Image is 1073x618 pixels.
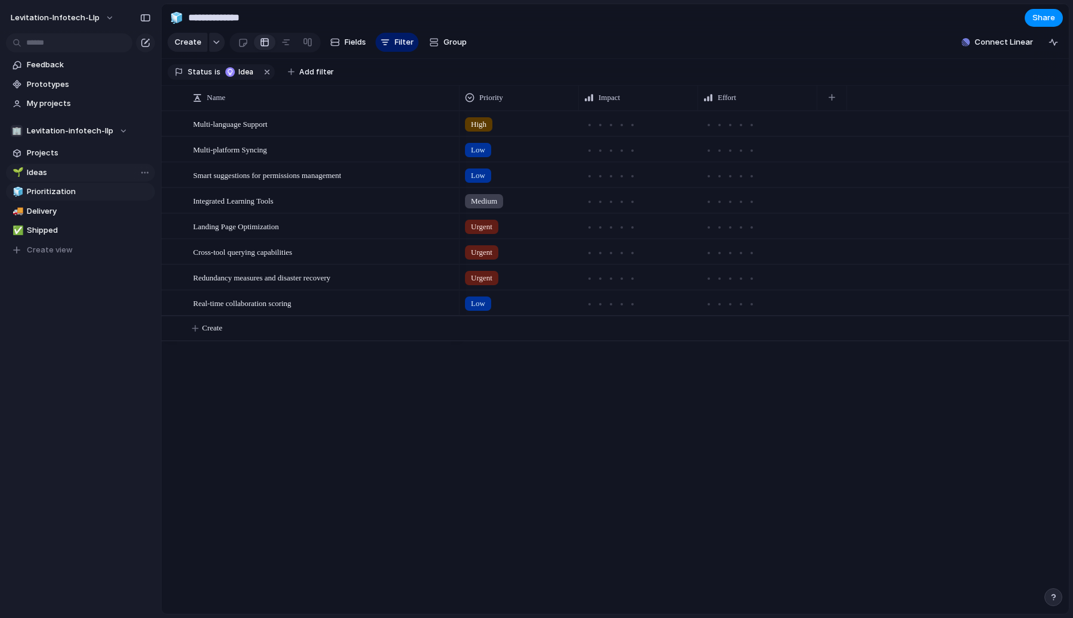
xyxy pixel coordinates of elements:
[27,125,113,137] span: Levitation-infotech-llp
[167,8,186,27] button: 🧊
[193,245,292,258] span: Cross-tool querying capabilities
[193,219,279,233] span: Landing Page Optimization
[957,33,1038,51] button: Connect Linear
[193,142,267,156] span: Multi-platform Syncing
[471,298,485,310] span: Low
[423,33,473,52] button: Group
[444,36,467,48] span: Group
[395,36,414,48] span: Filter
[6,183,155,201] a: 🧊Prioritization
[11,224,23,236] button: ✅
[27,224,151,236] span: Shipped
[27,167,151,179] span: Ideas
[1032,12,1055,24] span: Share
[5,8,120,27] button: levitation-infotech-llp
[207,92,225,104] span: Name
[325,33,371,52] button: Fields
[6,56,155,74] a: Feedback
[215,67,221,77] span: is
[11,186,23,198] button: 🧊
[27,205,151,217] span: Delivery
[238,67,256,77] span: Idea
[1025,9,1063,27] button: Share
[193,117,268,130] span: Multi-language Support
[11,167,23,179] button: 🌱
[6,221,155,239] a: ✅Shipped
[222,65,259,79] button: Idea
[11,205,23,217] button: 🚚
[212,65,223,79] button: is
[11,12,100,24] span: levitation-infotech-llp
[27,186,151,198] span: Prioritization
[6,144,155,162] a: Projects
[193,168,341,182] span: Smart suggestions for permissions management
[471,272,492,284] span: Urgent
[27,147,151,159] span: Projects
[376,33,418,52] button: Filter
[471,221,492,233] span: Urgent
[175,36,201,48] span: Create
[471,170,485,182] span: Low
[471,195,497,207] span: Medium
[299,67,334,77] span: Add filter
[193,193,274,207] span: Integrated Learning Tools
[13,204,21,218] div: 🚚
[281,64,341,80] button: Add filter
[6,95,155,113] a: My projects
[598,92,620,104] span: Impact
[975,36,1033,48] span: Connect Linear
[471,144,485,156] span: Low
[188,67,212,77] span: Status
[718,92,736,104] span: Effort
[27,79,151,90] span: Prototypes
[170,10,183,26] div: 🧊
[6,202,155,220] a: 🚚Delivery
[6,76,155,93] a: Prototypes
[345,36,366,48] span: Fields
[471,246,492,258] span: Urgent
[6,164,155,182] a: 🌱Ideas
[11,125,23,137] div: 🏢
[6,122,155,140] button: 🏢Levitation-infotech-llp
[6,241,155,259] button: Create view
[13,185,21,199] div: 🧊
[27,59,151,71] span: Feedback
[193,296,291,310] span: Real-time collaboration scoring
[471,118,486,130] span: High
[479,92,503,104] span: Priority
[13,166,21,179] div: 🌱
[193,270,330,284] span: Redundancy measures and disaster recovery
[168,33,207,52] button: Create
[27,244,73,256] span: Create view
[202,322,222,334] span: Create
[27,98,151,110] span: My projects
[13,224,21,238] div: ✅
